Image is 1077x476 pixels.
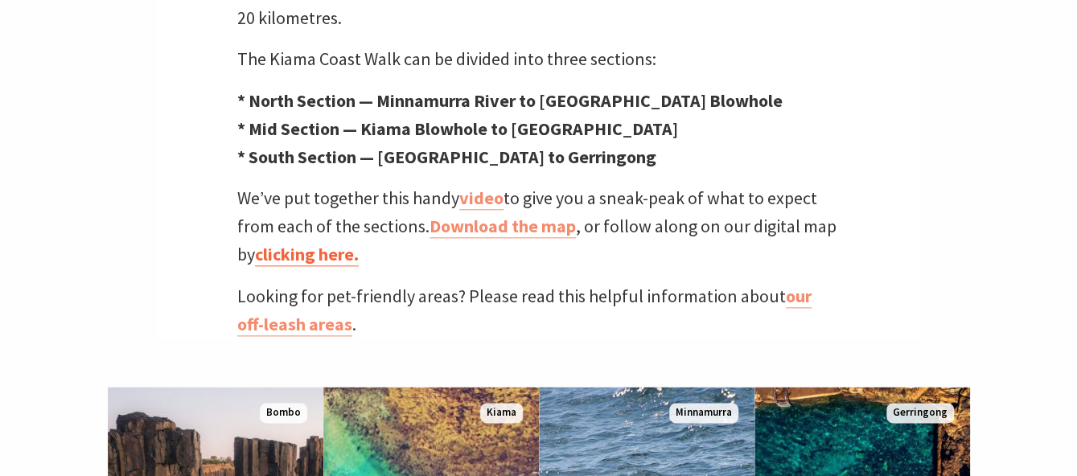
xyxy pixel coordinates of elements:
[237,146,656,168] strong: * South Section — [GEOGRAPHIC_DATA] to Gerringong
[886,403,954,423] span: Gerringong
[255,243,359,266] a: clicking here.
[237,285,812,336] a: our off-leash areas
[459,187,504,210] a: video
[237,282,841,339] p: Looking for pet-friendly areas? Please read this helpful information about .
[480,403,523,423] span: Kiama
[237,117,678,140] strong: * Mid Section — Kiama Blowhole to [GEOGRAPHIC_DATA]
[237,89,783,112] strong: * North Section — Minnamurra River to [GEOGRAPHIC_DATA] Blowhole
[260,403,307,423] span: Bombo
[237,45,841,73] p: The Kiama Coast Walk can be divided into three sections:
[669,403,738,423] span: Minnamurra
[237,184,841,269] p: We’ve put together this handy to give you a sneak-peak of what to expect from each of the section...
[430,215,576,238] a: Download the map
